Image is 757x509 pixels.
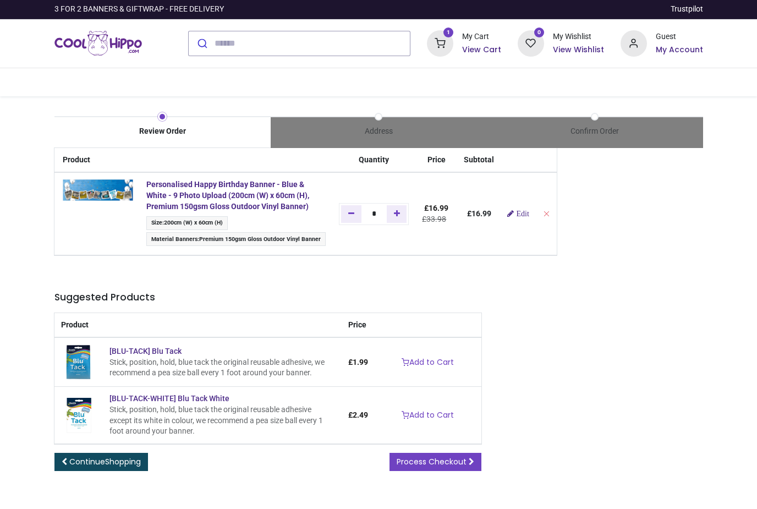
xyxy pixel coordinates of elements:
a: [BLU-TACK-WHITE] Blu Tack White [61,410,96,419]
a: [BLU-TACK-WHITE] Blu Tack White [109,394,229,403]
th: Product [54,148,140,173]
span: 16.99 [471,209,491,218]
span: Edit [516,210,529,217]
span: 16.99 [429,204,448,212]
span: 33.98 [426,215,446,223]
a: Add one [387,205,407,223]
th: Price [415,148,457,173]
span: Premium 150gsm Gloss Outdoor Vinyl Banner [199,236,321,243]
span: Size [151,219,162,226]
div: Stick, position, hold, blue tack the original reusable adhesive except its white in colour, we re... [109,404,335,437]
sup: 1 [443,28,454,38]
span: Shopping [105,456,141,467]
img: Cool Hippo [54,28,142,59]
sup: 0 [534,28,545,38]
a: ContinueShopping [54,453,148,472]
a: My Account [656,45,703,56]
a: Remove one [341,205,361,223]
a: Add to Cart [394,406,461,425]
img: [BLU-TACK-WHITE] Blu Tack White [61,398,96,433]
a: [BLU-TACK] Blu Tack [109,347,182,355]
span: Quantity [359,155,389,164]
a: Logo of Cool Hippo [54,28,142,59]
img: 2Ti8H5V6Tp0AAAAASUVORK5CYII= [63,179,133,201]
span: 1.99 [353,358,368,366]
div: Review Order [54,126,271,137]
span: £ [424,204,448,212]
h5: Suggested Products [54,291,481,304]
a: [BLU-TACK] Blu Tack [61,357,96,366]
del: £ [422,215,446,223]
a: 0 [518,38,544,47]
a: Personalised Happy Birthday Banner - Blue & White - 9 Photo Upload (200cm (W) x 60cm (H), Premium... [146,180,309,210]
a: 1 [427,38,453,47]
button: Submit [189,31,215,56]
a: Remove from cart [542,209,550,218]
div: 3 FOR 2 BANNERS & GIFTWRAP - FREE DELIVERY [54,4,224,15]
a: View Cart [462,45,501,56]
th: Price [342,313,375,338]
a: Add to Cart [394,353,461,372]
a: Edit [507,210,529,217]
div: Guest [656,31,703,42]
span: £ [348,411,368,419]
span: 2.49 [353,411,368,419]
span: £ [348,358,368,366]
span: : [146,216,228,230]
span: Process Checkout [397,456,467,467]
div: Address [271,126,487,137]
b: £ [467,209,491,218]
div: My Cart [462,31,501,42]
div: Stick, position, hold, blue tack the original reusable adhesive, we recommend a pea size ball eve... [109,357,335,379]
span: Material Banners [151,236,198,243]
a: Trustpilot [671,4,703,15]
span: 200cm (W) x 60cm (H) [164,219,223,226]
span: Continue [69,456,141,467]
div: Confirm Order [487,126,703,137]
a: View Wishlist [553,45,604,56]
img: [BLU-TACK] Blu Tack [61,344,96,380]
th: Subtotal [457,148,501,173]
a: Process Checkout [390,453,481,472]
th: Product [54,313,342,338]
span: : [146,232,326,246]
div: My Wishlist [553,31,604,42]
